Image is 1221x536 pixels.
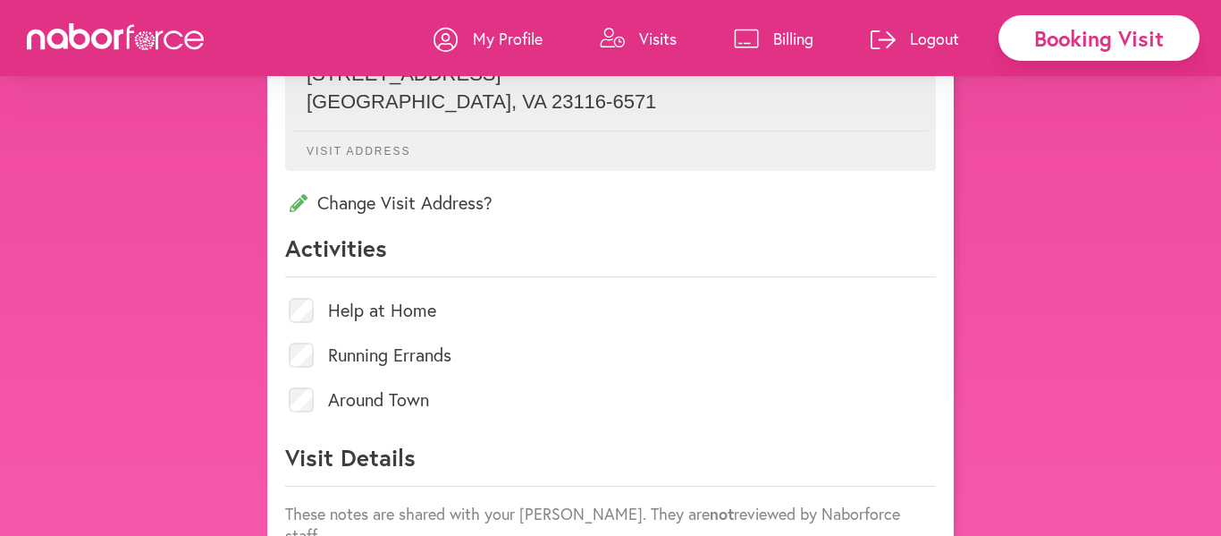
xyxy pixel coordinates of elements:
[434,12,543,65] a: My Profile
[285,191,936,215] p: Change Visit Address?
[285,233,936,277] p: Activities
[998,15,1200,61] div: Booking Visit
[307,90,914,114] p: [GEOGRAPHIC_DATA] , VA 23116-6571
[328,391,429,409] label: Around Town
[710,503,734,524] strong: not
[600,12,677,65] a: Visits
[285,442,936,487] p: Visit Details
[293,131,928,157] p: Visit Address
[328,302,436,319] label: Help at Home
[328,346,451,364] label: Running Errands
[773,28,813,49] p: Billing
[639,28,677,49] p: Visits
[473,28,543,49] p: My Profile
[910,28,959,49] p: Logout
[871,12,959,65] a: Logout
[734,12,813,65] a: Billing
